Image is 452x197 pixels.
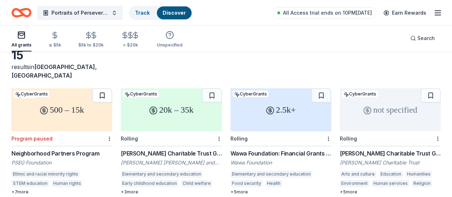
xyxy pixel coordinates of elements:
[230,88,331,195] a: 2.5k+CyberGrantsRollingWawa Foundation: Financial Grants (Grants over $2,500)Wawa FoundationEleme...
[163,10,186,16] a: Discover
[11,63,97,79] span: [GEOGRAPHIC_DATA], [GEOGRAPHIC_DATA]
[412,180,432,187] div: Religion
[157,42,183,48] div: Unspecified
[11,4,31,21] a: Home
[135,10,150,16] a: Track
[121,88,222,131] div: 20k – 35k
[157,28,183,51] button: Unspecified
[49,28,61,51] button: ≤ $5k
[78,42,104,48] div: $5k to $20k
[230,136,248,142] div: Rolling
[129,6,192,20] button: TrackDiscover
[230,189,331,195] div: + 5 more
[285,180,325,187] div: Law enforcement
[11,63,112,80] div: results
[379,171,403,178] div: Education
[49,42,61,48] div: ≤ $5k
[181,180,212,187] div: Child welfare
[51,9,109,17] span: Portraits of Perseverance: Haitian Lives in [US_STATE]
[379,6,431,19] a: Earn Rewards
[340,171,376,178] div: Arts and culture
[340,189,441,195] div: + 5 more
[230,171,312,178] div: Elementary and secondary education
[121,189,222,195] div: + 3 more
[78,28,104,51] button: $5k to $20k
[121,136,138,142] div: Rolling
[265,180,282,187] div: Health
[340,180,369,187] div: Environment
[121,171,203,178] div: Elementary and secondary education
[11,63,97,79] span: in
[11,42,31,48] div: All grants
[11,28,31,51] button: All grants
[121,28,140,51] button: > $20k
[121,180,178,187] div: Early childhood education
[406,171,432,178] div: Humanities
[233,90,268,97] div: CyberGrants
[121,159,222,166] div: [PERSON_NAME] [PERSON_NAME] and [PERSON_NAME] "Mac" [PERSON_NAME] Charitable Trust
[340,149,441,158] div: [PERSON_NAME] Charitable Trust Grant
[404,31,441,45] button: Search
[121,42,140,48] div: > $20k
[14,90,49,97] div: CyberGrants
[372,180,409,187] div: Human services
[11,88,112,195] a: 500 – 15kLocalCyberGrantsProgram pausedNeighborhood Partners ProgramPSEG FoundationEthnic and rac...
[121,88,222,195] a: 20k – 35kCyberGrantsRolling[PERSON_NAME] Charitable Trust Grant[PERSON_NAME] [PERSON_NAME] and [P...
[230,159,331,166] div: Wawa Foundation
[123,90,159,97] div: CyberGrants
[283,9,372,17] span: All Access trial ends on 10PM[DATE]
[340,136,357,142] div: Rolling
[52,180,83,187] div: Human rights
[121,149,222,158] div: [PERSON_NAME] Charitable Trust Grant
[230,88,331,131] div: 2.5k+
[11,136,53,142] div: Program paused
[273,7,376,19] a: All Access trial ends on 10PM[DATE]
[11,48,112,63] div: 15
[230,180,263,187] div: Food security
[342,90,378,97] div: CyberGrants
[37,6,123,20] button: Portraits of Perseverance: Haitian Lives in [US_STATE]
[11,149,112,158] div: Neighborhood Partners Program
[11,189,112,195] div: + 7 more
[11,88,112,131] div: 500 – 15k
[340,159,441,166] div: [PERSON_NAME] Charitable Trust
[417,34,435,43] span: Search
[230,149,331,158] div: Wawa Foundation: Financial Grants (Grants over $2,500)
[11,180,49,187] div: STEM education
[11,159,112,166] div: PSEG Foundation
[340,88,441,195] a: not specifiedCyberGrantsRolling[PERSON_NAME] Charitable Trust Grant[PERSON_NAME] Charitable Trust...
[340,88,441,131] div: not specified
[11,171,80,178] div: Ethnic and racial minority rights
